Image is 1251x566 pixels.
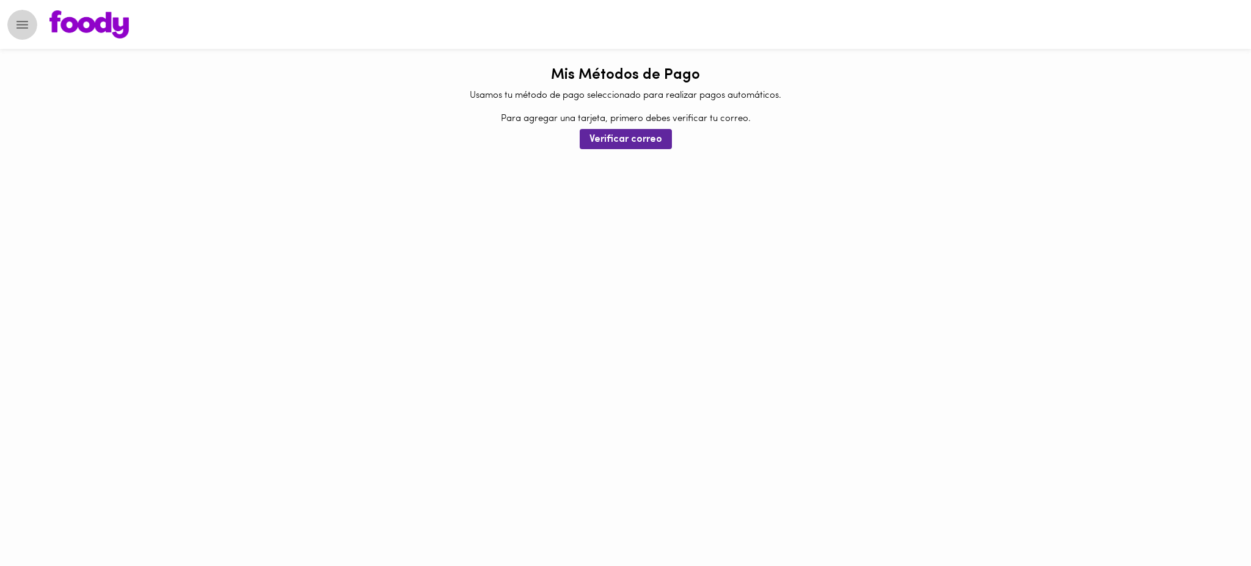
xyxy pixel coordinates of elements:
[580,129,672,149] button: Verificar correo
[501,112,751,125] p: Para agregar una tarjeta, primero debes verificar tu correo.
[551,67,700,83] h1: Mis Métodos de Pago
[589,134,662,145] span: Verificar correo
[7,10,37,40] button: Menu
[470,89,781,102] p: Usamos tu método de pago seleccionado para realizar pagos automáticos.
[1180,495,1239,554] iframe: Messagebird Livechat Widget
[49,10,129,39] img: logo.png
